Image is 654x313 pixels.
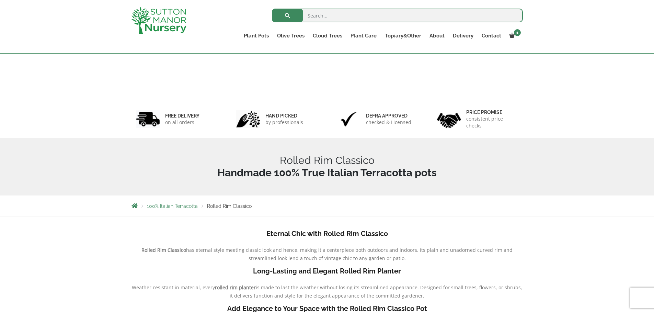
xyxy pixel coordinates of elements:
h6: Defra approved [366,113,411,119]
a: Contact [478,31,505,41]
p: on all orders [165,119,199,126]
a: 1 [505,31,523,41]
b: Rolled Rim Classico [141,247,186,253]
p: checked & Licensed [366,119,411,126]
a: 100% Italian Terracotta [147,203,198,209]
b: Add Elegance to Your Space with the Rolled Rim Classico Pot [227,304,427,313]
nav: Breadcrumbs [131,203,523,209]
h6: FREE DELIVERY [165,113,199,119]
input: Search... [272,9,523,22]
img: 2.jpg [236,110,260,128]
h6: Price promise [466,109,518,115]
span: is made to last the weather without losing its streamlined appearance. Designed for small trees, ... [230,284,522,299]
b: Eternal Chic with Rolled Rim Classico [266,230,388,238]
a: Plant Care [346,31,381,41]
span: Weather-resistant in material, every [132,284,215,291]
img: logo [131,7,186,34]
b: rolled rim planter [215,284,256,291]
a: Olive Trees [273,31,309,41]
span: Rolled Rim Classico [207,203,252,209]
span: 1 [514,29,521,36]
p: consistent price checks [466,115,518,129]
a: Topiary&Other [381,31,425,41]
img: 4.jpg [437,109,461,130]
span: has eternal style meeting classic look and hence, making it a centerpiece both outdoors and indoo... [186,247,513,261]
a: Cloud Trees [309,31,346,41]
p: by professionals [265,119,303,126]
a: Delivery [449,31,478,41]
h6: hand picked [265,113,303,119]
a: Plant Pots [240,31,273,41]
img: 1.jpg [136,110,160,128]
a: About [425,31,449,41]
b: Long-Lasting and Elegant Rolled Rim Planter [253,267,401,275]
h1: Rolled Rim Classico [131,154,523,179]
img: 3.jpg [337,110,361,128]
